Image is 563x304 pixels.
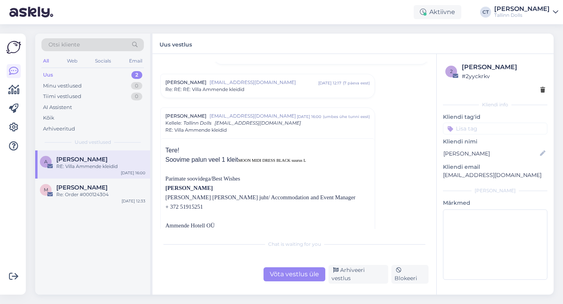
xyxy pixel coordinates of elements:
[75,139,111,146] span: Uued vestlused
[215,120,301,126] span: [EMAIL_ADDRESS][DOMAIN_NAME]
[165,127,227,134] span: RE: Villa Ammende kleidid
[56,156,108,163] span: Anneli Popova
[56,184,108,191] span: Mirjam Lauringson
[443,187,547,194] div: [PERSON_NAME]
[462,63,545,72] div: [PERSON_NAME]
[48,41,80,49] span: Otsi kliente
[480,7,491,18] div: CT
[165,156,238,163] span: Soovime palun veel 1 kleit
[494,12,550,18] div: Tallinn Dolls
[165,204,203,210] span: + 372 51915251
[414,5,461,19] div: Aktiivne
[44,159,48,165] span: A
[160,241,429,248] div: Chat is waiting for you
[165,194,355,200] span: [PERSON_NAME] [PERSON_NAME] juht/ Accommodation and Event Manager
[121,170,145,176] div: [DATE] 16:00
[122,198,145,204] div: [DATE] 12:33
[450,68,453,74] span: 2
[165,175,240,182] span: Parimate soovidega/Best Wishes
[391,265,429,284] div: Blokeeri
[43,93,81,100] div: Tiimi vestlused
[443,123,547,134] input: Lisa tag
[183,120,212,126] span: Tallinn Dolls
[165,222,215,229] span: Ammende Hotell OÜ
[131,82,142,90] div: 0
[56,191,145,198] div: Re: Order #000124304
[6,40,21,55] img: Askly Logo
[210,113,297,120] span: [EMAIL_ADDRESS][DOMAIN_NAME]
[165,79,206,86] span: [PERSON_NAME]
[131,93,142,100] div: 0
[443,113,547,121] p: Kliendi tag'id
[297,114,321,120] div: [DATE] 16:00
[443,199,547,207] p: Märkmed
[44,187,48,193] span: M
[43,104,72,111] div: AI Assistent
[160,38,192,49] label: Uus vestlus
[165,113,206,120] span: [PERSON_NAME]
[323,114,370,120] div: ( umbes ühe tunni eest )
[41,56,50,66] div: All
[343,80,370,86] div: ( 7 päeva eest )
[443,171,547,179] p: [EMAIL_ADDRESS][DOMAIN_NAME]
[165,185,213,191] span: [PERSON_NAME]
[43,71,53,79] div: Uus
[165,86,244,93] span: Re: RE: RE: Villa Ammende kleidid
[65,56,79,66] div: Web
[165,120,182,126] span: Kellele :
[165,147,179,154] span: Tere!
[443,138,547,146] p: Kliendi nimi
[43,114,54,122] div: Kõik
[43,82,82,90] div: Minu vestlused
[318,80,341,86] div: [DATE] 12:17
[443,101,547,108] div: Kliendi info
[462,72,545,80] div: # 2yyckrkv
[494,6,558,18] a: [PERSON_NAME]Tallinn Dolls
[494,6,550,12] div: [PERSON_NAME]
[93,56,113,66] div: Socials
[443,149,538,158] input: Lisa nimi
[43,125,75,133] div: Arhiveeritud
[127,56,144,66] div: Email
[131,71,142,79] div: 2
[210,79,318,86] span: [EMAIL_ADDRESS][DOMAIN_NAME]
[443,163,547,171] p: Kliendi email
[238,158,306,163] span: MOON MIDI DRESS BLACK suurus L
[56,163,145,170] div: RE: Villa Ammende kleidid
[264,267,325,281] div: Võta vestlus üle
[328,265,388,284] div: Arhiveeri vestlus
